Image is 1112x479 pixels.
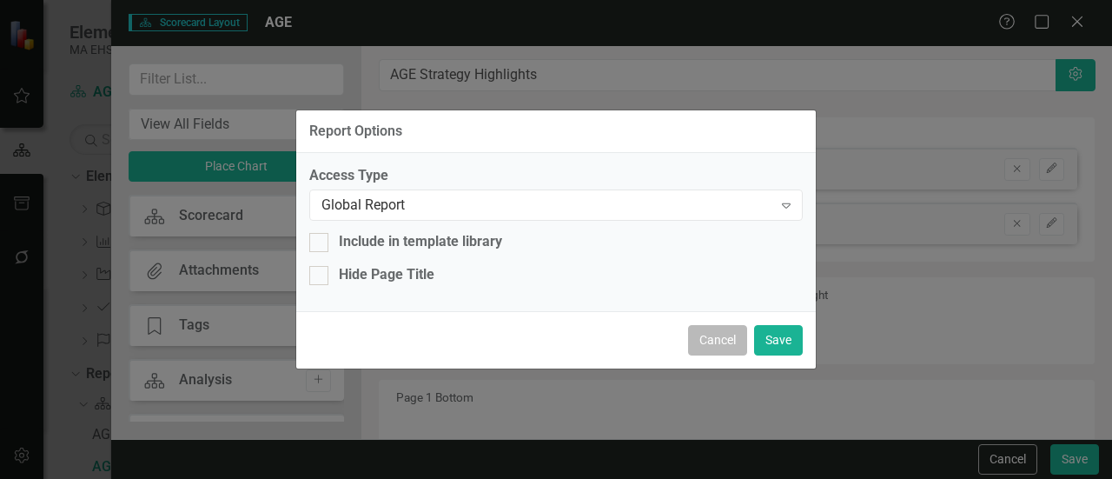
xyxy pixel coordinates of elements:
[339,232,502,252] div: Include in template library
[688,325,747,356] button: Cancel
[309,123,402,139] div: Report Options
[309,166,803,186] label: Access Type
[754,325,803,356] button: Save
[321,196,772,216] div: Global Report
[339,265,434,285] div: Hide Page Title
